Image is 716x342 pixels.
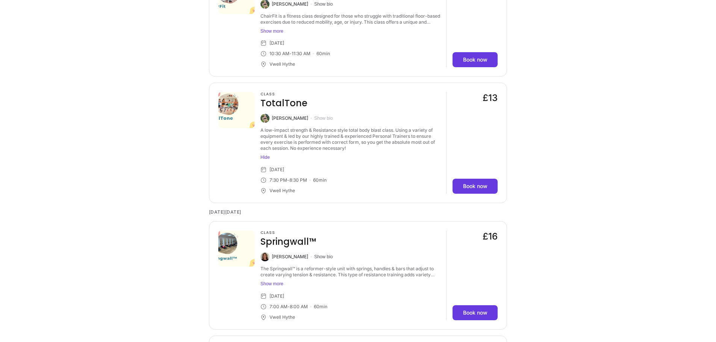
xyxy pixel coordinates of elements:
[314,1,333,7] button: Show bio
[292,51,310,57] div: 11:30 AM
[260,114,269,123] img: Mel Eberlein-Scott
[260,28,440,34] button: Show more
[269,293,284,299] div: [DATE]
[316,51,330,57] div: 60 min
[272,1,308,7] div: [PERSON_NAME]
[269,167,284,173] div: [DATE]
[269,188,295,194] div: Vwell Hythe
[483,92,498,104] div: £13
[260,97,307,109] h4: TotalTone
[260,252,269,261] img: Susanna Macaulay
[269,40,284,46] div: [DATE]
[269,51,289,57] div: 10:30 AM
[290,304,308,310] div: 8:00 AM
[287,177,289,183] div: -
[453,305,498,320] a: Book now
[272,254,308,260] div: [PERSON_NAME]
[314,304,327,310] div: 60 min
[314,254,333,260] button: Show bio
[260,127,440,151] div: A low-impact strength & Resistance style total body blast class. Using a variety of equipment & l...
[209,203,507,221] time: [DATE][DATE]
[269,61,295,67] div: Vwell Hythe
[272,115,308,121] div: [PERSON_NAME]
[453,52,498,67] a: Book now
[314,115,333,121] button: Show bio
[289,51,292,57] div: -
[453,179,498,194] a: Book now
[269,304,288,310] div: 7:00 AM
[260,154,440,160] button: Hide
[260,236,316,248] h4: Springwall™
[269,314,295,320] div: Vwell Hythe
[288,304,290,310] div: -
[218,92,254,128] img: 9ca2bd60-c661-483b-8a8b-da1a6fbf2332.png
[260,266,440,278] div: The Springwall™ is a reformer-style unit with springs, handles & bars that adjust to create varyi...
[289,177,307,183] div: 8:30 PM
[313,177,327,183] div: 60 min
[260,13,440,25] div: ChairFit is a fitness class designed for those who struggle with traditional floor-based exercise...
[269,177,287,183] div: 7:30 PM
[260,92,307,96] h3: Class
[218,231,254,267] img: 5d9617d8-c062-43cb-9683-4a4abb156b5d.png
[483,231,498,243] div: £16
[260,281,440,287] button: Show more
[260,231,316,235] h3: Class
